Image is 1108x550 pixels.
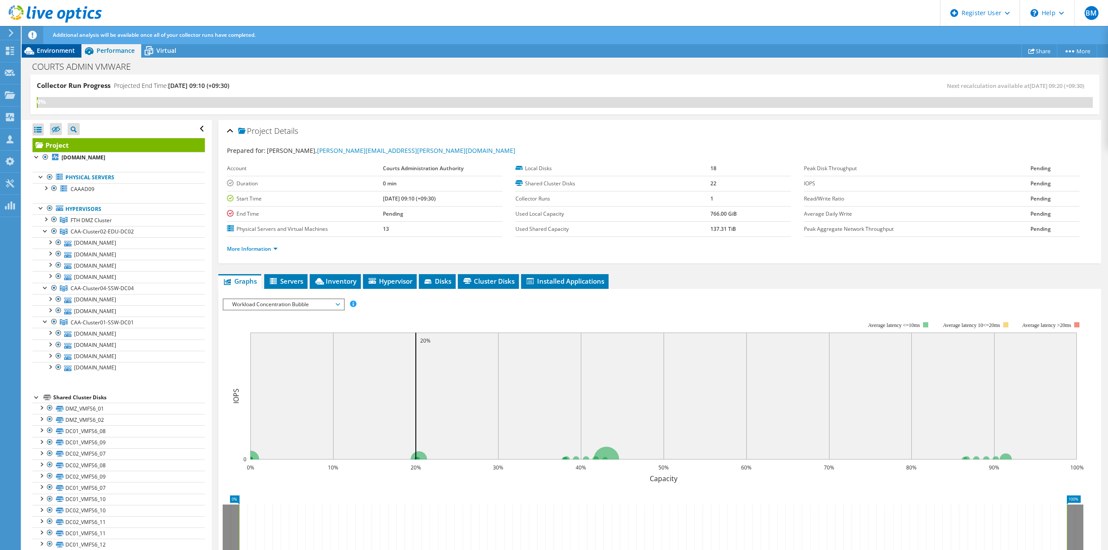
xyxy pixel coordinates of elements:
span: CAAAD09 [71,185,94,193]
span: CAA-Cluster04-SSW-DC04 [71,285,134,292]
h1: COURTS ADMIN VMWARE [28,62,144,71]
text: 40% [576,464,586,471]
span: Inventory [314,277,356,285]
b: Pending [1030,225,1051,233]
span: Cluster Disks [462,277,515,285]
text: 10% [328,464,338,471]
label: Duration [227,179,383,188]
text: 30% [493,464,503,471]
text: 70% [824,464,834,471]
text: 90% [989,464,999,471]
label: Peak Disk Throughput [804,164,1030,173]
label: Used Shared Capacity [515,225,710,233]
span: FTH DMZ Cluster [71,217,112,224]
a: Share [1021,44,1057,58]
text: IOPS [231,388,241,404]
b: 137.31 TiB [710,225,736,233]
a: DC01_VMFS6_07 [32,482,205,493]
div: 0% [37,97,38,107]
b: 18 [710,165,716,172]
b: Pending [1030,210,1051,217]
b: Pending [1030,165,1051,172]
text: Capacity [650,474,678,483]
a: DC02_VMFS6_10 [32,505,205,516]
label: Peak Aggregate Network Throughput [804,225,1030,233]
a: FTH DMZ Cluster [32,214,205,226]
a: CAA-Cluster01-SSW-DC01 [32,317,205,328]
text: 60% [741,464,752,471]
svg: \n [1030,9,1038,17]
a: CAAAD09 [32,183,205,194]
span: Virtual [156,46,176,55]
span: Installed Applications [525,277,604,285]
text: 0% [246,464,254,471]
span: [DATE] 09:10 (+09:30) [168,81,229,90]
a: [DOMAIN_NAME] [32,328,205,339]
a: CAA-Cluster02-EDU-DC02 [32,226,205,237]
label: Used Local Capacity [515,210,710,218]
span: [DATE] 09:20 (+09:30) [1030,82,1084,90]
span: Project [238,127,272,136]
label: Collector Runs [515,194,710,203]
a: DC01_VMFS6_11 [32,527,205,539]
text: 0 [243,456,246,463]
div: Shared Cluster Disks [53,392,205,403]
b: [DOMAIN_NAME] [62,154,105,161]
span: Additional analysis will be available once all of your collector runs have completed. [53,31,256,39]
a: [DOMAIN_NAME] [32,237,205,249]
label: Physical Servers and Virtual Machines [227,225,383,233]
a: [PERSON_NAME][EMAIL_ADDRESS][PERSON_NAME][DOMAIN_NAME] [317,146,515,155]
a: Project [32,138,205,152]
b: 1 [710,195,713,202]
a: [DOMAIN_NAME] [32,340,205,351]
span: Disks [423,277,451,285]
b: 13 [383,225,389,233]
a: [DOMAIN_NAME] [32,152,205,163]
tspan: Average latency 10<=20ms [943,322,1000,328]
b: Pending [1030,180,1051,187]
text: 100% [1070,464,1083,471]
label: Read/Write Ratio [804,194,1030,203]
span: Details [274,126,298,136]
span: Graphs [223,277,257,285]
a: More [1057,44,1097,58]
label: Account [227,164,383,173]
span: Servers [269,277,303,285]
a: CAA-Cluster04-SSW-DC04 [32,283,205,294]
label: Shared Cluster Disks [515,179,710,188]
text: Average latency >20ms [1022,322,1071,328]
b: [DATE] 09:10 (+09:30) [383,195,436,202]
text: 20% [420,337,431,344]
a: [DOMAIN_NAME] [32,351,205,362]
label: Local Disks [515,164,710,173]
text: 80% [906,464,917,471]
a: [DOMAIN_NAME] [32,260,205,271]
span: BM [1085,6,1098,20]
text: 20% [411,464,421,471]
span: CAA-Cluster01-SSW-DC01 [71,319,134,326]
b: Pending [1030,195,1051,202]
a: DC02_VMFS6_08 [32,459,205,471]
a: Hypervisors [32,203,205,214]
a: DC02_VMFS6_11 [32,516,205,527]
a: [DOMAIN_NAME] [32,362,205,373]
span: Environment [37,46,75,55]
span: Workload Concentration Bubble [228,299,339,310]
b: Pending [383,210,403,217]
h4: Projected End Time: [114,81,229,91]
span: Next recalculation available at [947,82,1089,90]
a: Physical Servers [32,172,205,183]
a: [DOMAIN_NAME] [32,249,205,260]
a: [DOMAIN_NAME] [32,271,205,282]
a: DC01_VMFS6_08 [32,425,205,437]
span: Hypervisor [367,277,412,285]
a: [DOMAIN_NAME] [32,305,205,317]
text: 50% [658,464,669,471]
a: DC02_VMFS6_09 [32,471,205,482]
label: Start Time [227,194,383,203]
tspan: Average latency <=10ms [868,322,920,328]
label: End Time [227,210,383,218]
span: [PERSON_NAME], [267,146,515,155]
a: DMZ_VMFS6_01 [32,403,205,414]
a: DMZ_VMFS6_02 [32,414,205,425]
